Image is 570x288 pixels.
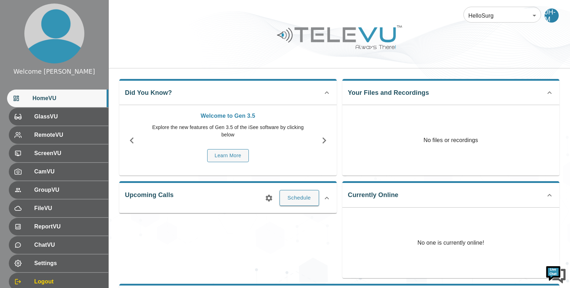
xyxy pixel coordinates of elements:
span: Settings [34,259,103,268]
span: RemoteVU [34,131,103,139]
span: ReportVU [34,222,103,231]
div: GlassVU [9,108,108,125]
img: Logo [276,23,403,52]
span: ChatVU [34,241,103,249]
div: CamVU [9,163,108,180]
div: Settings [9,255,108,272]
div: HomeVU [7,90,108,107]
div: HelloSurg [463,6,541,25]
span: ScreenVU [34,149,103,158]
div: RemoteVU [9,126,108,144]
span: Logout [34,277,103,286]
span: GroupVU [34,186,103,194]
span: FileVU [34,204,103,213]
p: Explore the new features of Gen 3.5 of the iSee software by clicking below [148,124,308,139]
p: No one is currently online! [418,208,484,278]
img: profile.png [24,4,84,63]
button: Schedule [280,190,319,206]
div: ReportVU [9,218,108,235]
span: CamVU [34,167,103,176]
img: Chat Widget [545,263,566,284]
p: Welcome to Gen 3.5 [148,112,308,120]
span: GlassVU [34,112,103,121]
div: GroupVU [9,181,108,199]
span: HomeVU [32,94,103,103]
div: ChatVU [9,236,108,254]
div: FileVU [9,200,108,217]
div: ScreenVU [9,145,108,162]
div: Welcome [PERSON_NAME] [13,67,95,76]
div: JH-M [545,8,559,23]
button: Learn More [207,149,249,162]
p: No files or recordings [342,105,560,176]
